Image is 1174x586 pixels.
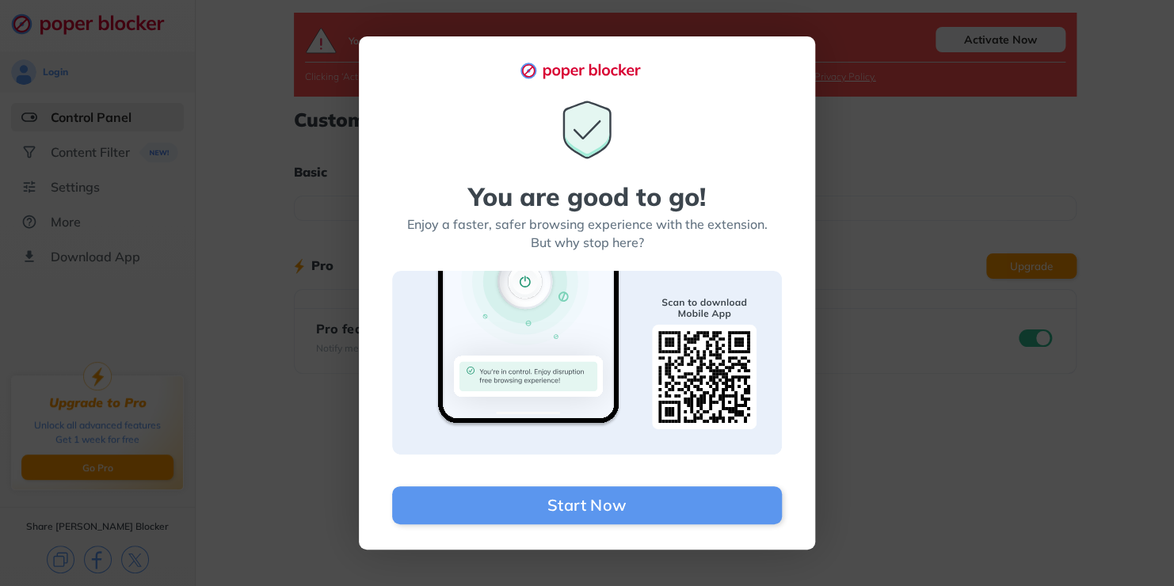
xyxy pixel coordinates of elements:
[468,184,706,209] div: You are good to go!
[407,215,768,234] div: Enjoy a faster, safer browsing experience with the extension.
[555,98,619,162] img: You are good to go icon
[531,234,644,252] div: But why stop here?
[392,486,782,524] button: Start Now
[520,62,654,79] img: logo
[392,271,782,455] img: Scan to download banner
